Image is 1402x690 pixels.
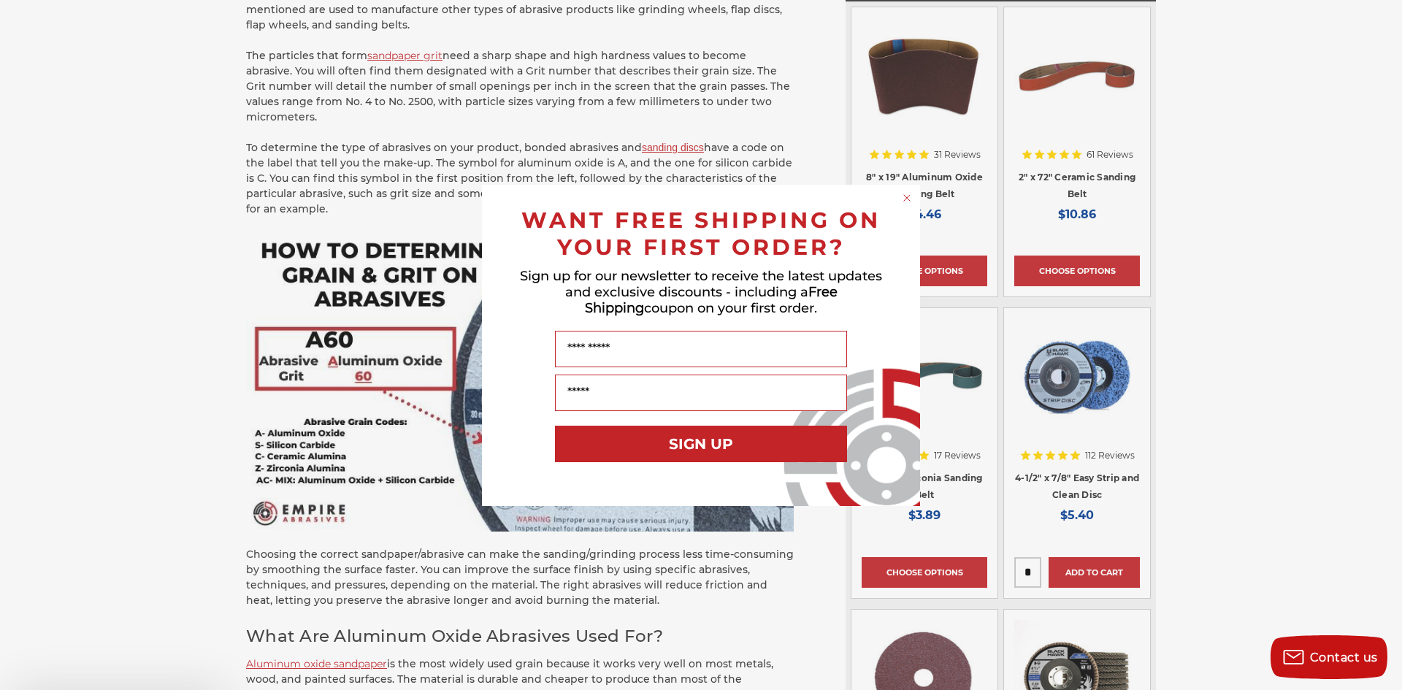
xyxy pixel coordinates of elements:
[555,426,847,462] button: SIGN UP
[900,191,914,205] button: Close dialog
[585,284,838,316] span: Free Shipping
[520,268,882,316] span: Sign up for our newsletter to receive the latest updates and exclusive discounts - including a co...
[1310,651,1378,664] span: Contact us
[521,207,881,261] span: WANT FREE SHIPPING ON YOUR FIRST ORDER?
[1271,635,1387,679] button: Contact us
